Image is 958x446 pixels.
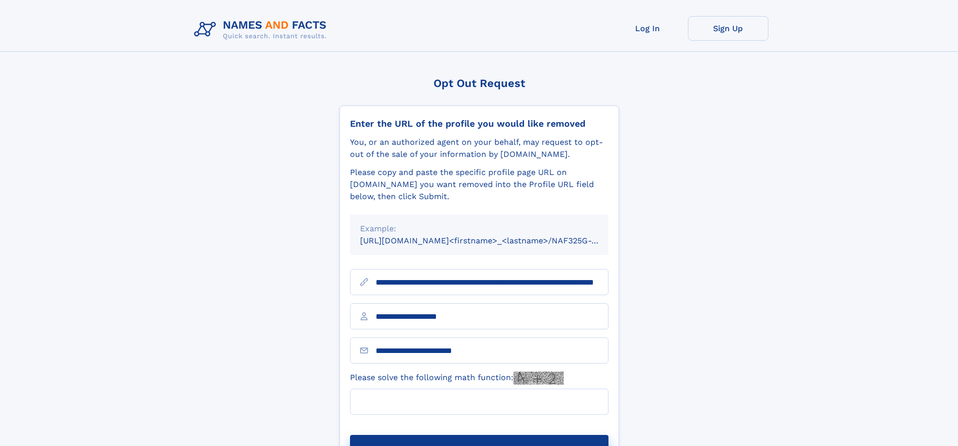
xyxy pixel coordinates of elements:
div: Enter the URL of the profile you would like removed [350,118,608,129]
small: [URL][DOMAIN_NAME]<firstname>_<lastname>/NAF325G-xxxxxxxx [360,236,628,245]
a: Log In [607,16,688,41]
label: Please solve the following math function: [350,372,564,385]
div: Opt Out Request [339,77,619,90]
div: You, or an authorized agent on your behalf, may request to opt-out of the sale of your informatio... [350,136,608,160]
div: Example: [360,223,598,235]
a: Sign Up [688,16,768,41]
img: Logo Names and Facts [190,16,335,43]
div: Please copy and paste the specific profile page URL on [DOMAIN_NAME] you want removed into the Pr... [350,166,608,203]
